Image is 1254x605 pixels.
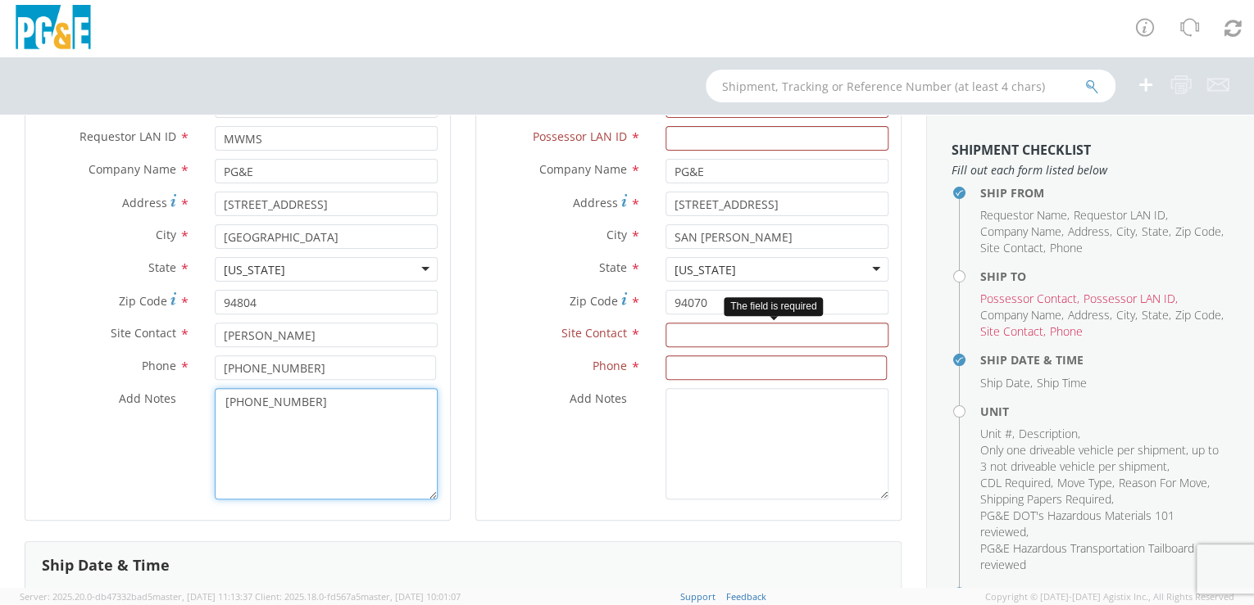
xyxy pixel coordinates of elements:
span: master, [DATE] 11:13:37 [152,590,252,603]
li: , [980,375,1033,391]
h4: Ship To [980,270,1229,282]
span: Possessor Contact [980,291,1077,306]
li: , [1116,307,1138,323]
span: State [1142,223,1169,239]
span: Site Contact [980,240,1043,255]
span: Address [122,195,167,210]
span: Reason For Move [1119,475,1207,490]
span: Description [1019,426,1078,441]
span: Requestor LAN ID [1074,207,1165,223]
li: , [1019,426,1080,442]
span: Requestor Name [980,207,1067,223]
li: , [980,426,1015,442]
h4: Ship From [980,187,1229,199]
div: [US_STATE] [224,262,285,278]
li: , [1084,291,1178,307]
span: Company Name [539,161,627,177]
span: Requestor LAN ID [80,129,176,144]
li: , [1142,307,1171,323]
span: Copyright © [DATE]-[DATE] Agistix Inc., All Rights Reserved [985,590,1234,603]
h4: Ship Date & Time [980,354,1229,366]
a: Support [680,590,716,603]
input: Shipment, Tracking or Reference Number (at least 4 chars) [706,70,1115,102]
span: Only one driveable vehicle per shipment, up to 3 not driveable vehicle per shipment [980,442,1219,474]
li: , [1074,207,1168,223]
span: Company Name [89,161,176,177]
li: , [980,240,1046,256]
span: Address [1068,223,1110,239]
span: Zip Code [1175,307,1221,323]
span: PG&E Hazardous Transportation Tailboard reviewed [980,540,1194,572]
span: Move Type [1057,475,1112,490]
span: CDL Required [980,475,1051,490]
span: Phone [593,358,627,373]
span: Zip Code [119,293,167,309]
span: Phone [1050,240,1083,255]
span: Unit # [980,426,1012,441]
li: , [980,307,1064,323]
span: PG&E DOT's Hazardous Materials 101 reviewed [980,508,1174,540]
span: Phone [1050,323,1083,339]
li: , [980,323,1046,340]
span: Server: 2025.20.0-db47332bad5 [20,590,252,603]
li: , [980,442,1225,475]
span: State [599,260,627,275]
li: , [1175,223,1224,240]
span: Site Contact [980,323,1043,339]
li: , [1142,223,1171,240]
h4: Unit [980,405,1229,418]
li: , [980,291,1079,307]
span: City [607,227,627,242]
li: , [980,207,1070,223]
li: , [1057,475,1115,491]
li: , [1119,475,1210,491]
span: Ship Date [980,375,1030,391]
span: Add Notes [119,391,176,406]
li: , [1116,223,1138,240]
span: Zip Code [1175,223,1221,239]
span: Zip Code [570,293,618,309]
span: master, [DATE] 10:01:07 [361,590,461,603]
span: State [1142,307,1169,323]
li: , [980,491,1114,508]
span: Possessor LAN ID [533,129,627,144]
span: Phone [142,358,176,373]
span: City [1116,307,1135,323]
span: City [156,227,176,242]
a: Feedback [726,590,766,603]
span: State [148,260,176,275]
img: pge-logo-06675f144f4cfa6a6814.png [12,5,94,53]
li: , [1068,307,1112,323]
li: , [980,475,1053,491]
span: Client: 2025.18.0-fd567a5 [255,590,461,603]
span: Address [573,195,618,210]
li: , [980,223,1064,240]
strong: Shipment Checklist [952,141,1091,159]
span: Possessor LAN ID [1084,291,1175,306]
span: Ship Time [1037,375,1087,391]
span: Shipping Papers Required [980,491,1111,507]
li: , [1175,307,1224,323]
li: , [980,508,1225,540]
span: Add Notes [570,391,627,406]
span: Address [1068,307,1110,323]
span: Site Contact [561,325,627,341]
div: [US_STATE] [675,262,736,278]
span: Site Contact [111,325,176,341]
span: Fill out each form listed below [952,162,1229,178]
div: The field is required [724,297,823,316]
h3: Ship Date & Time [42,558,170,574]
li: , [1068,223,1112,240]
span: Company Name [980,307,1061,323]
span: Company Name [980,223,1061,239]
span: City [1116,223,1135,239]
